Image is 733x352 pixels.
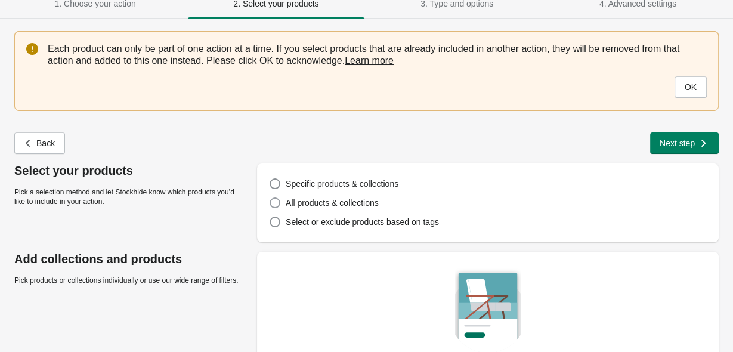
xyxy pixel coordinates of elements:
p: Pick a selection method and let Stockhide know which products you’d like to include in your action. [14,187,245,206]
button: OK [675,76,707,98]
button: Next step [650,132,719,154]
span: Specific products & collections [286,179,398,189]
a: Learn more [345,55,394,66]
button: Back [14,132,65,154]
p: Select your products [14,163,245,178]
span: Next step [660,138,695,148]
p: Add collections and products [14,252,245,266]
span: Back [36,138,55,148]
span: Select or exclude products based on tags [286,217,439,227]
p: Pick products or collections individually or use our wide range of filters. [14,276,245,285]
span: All products & collections [286,198,379,208]
p: Each product can only be part of one action at a time. If you select products that are already in... [48,43,707,67]
span: OK [685,82,697,92]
